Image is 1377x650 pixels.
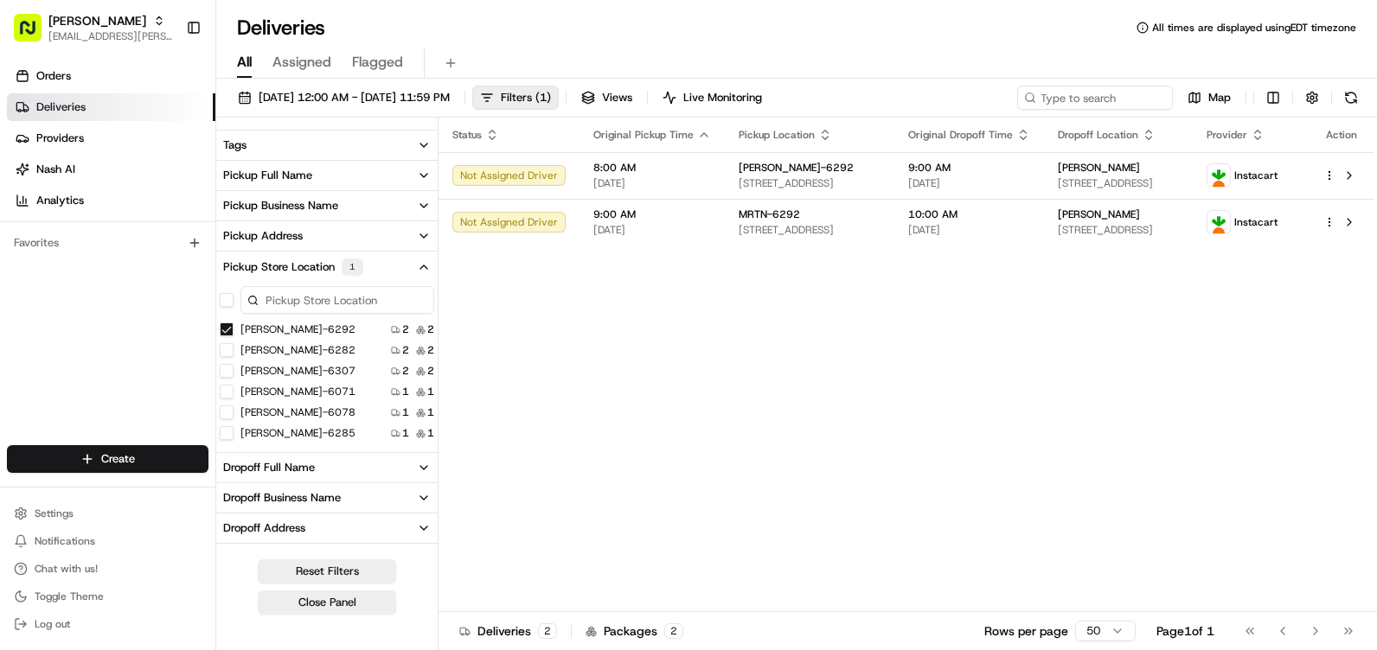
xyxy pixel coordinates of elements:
span: 9:00 AM [908,161,1030,175]
span: Chat with us! [35,562,98,576]
span: Original Dropoff Time [908,128,1013,142]
span: 1 [427,405,434,419]
span: 1 [402,385,409,398]
span: 2 [402,322,409,336]
div: 1 [342,258,363,276]
div: Start new chat [59,165,284,182]
span: 2 [402,364,409,378]
input: Clear [45,112,285,130]
img: Nash [17,17,52,52]
span: [PERSON_NAME] [48,12,146,29]
a: Powered byPylon [122,292,209,306]
input: Type to search [1017,86,1173,110]
span: All times are displayed using EDT timezone [1152,21,1356,35]
button: Pickup Address [216,221,438,251]
span: All [237,52,252,73]
button: Create [7,445,208,473]
button: Settings [7,501,208,526]
img: profile_instacart_ahold_partner.png [1207,164,1230,187]
a: 📗Knowledge Base [10,244,139,275]
span: Create [101,451,135,467]
span: Views [602,90,632,105]
button: Filters(1) [472,86,559,110]
span: [DATE] 12:00 AM - [DATE] 11:59 PM [259,90,450,105]
span: [STREET_ADDRESS] [1058,176,1179,190]
div: Deliveries [459,622,557,640]
span: Live Monitoring [683,90,762,105]
button: Dropoff Business Name [216,483,438,513]
span: Pylon [172,293,209,306]
span: 1 [402,405,409,419]
div: Dropoff Store Location [223,551,337,566]
button: Pickup Store Location1 [216,252,438,283]
span: 8:00 AM [593,161,711,175]
button: [PERSON_NAME][EMAIL_ADDRESS][PERSON_NAME][DOMAIN_NAME] [7,7,179,48]
div: Dropoff Address [223,520,305,536]
div: Packages [586,622,683,640]
div: Dropoff Full Name [223,460,315,475]
button: Tags [216,131,438,160]
span: 10:00 AM [908,207,1030,221]
span: Instacart [1234,215,1278,229]
span: 9:00 AM [593,207,711,221]
div: Pickup Address [223,228,303,244]
button: Close Panel [258,590,396,615]
span: [PERSON_NAME]-6292 [739,161,854,175]
span: 1 [402,426,409,440]
a: 💻API Documentation [139,244,285,275]
button: Start new chat [294,170,315,191]
label: [PERSON_NAME]-6071 [240,385,355,398]
button: Log out [7,612,208,636]
span: [DATE] [908,176,1030,190]
h1: Deliveries [237,14,325,41]
div: 💻 [146,252,160,266]
span: Status [452,128,482,142]
span: [EMAIL_ADDRESS][PERSON_NAME][DOMAIN_NAME] [48,29,172,43]
span: Deliveries [36,99,86,115]
span: Nash AI [36,162,75,177]
span: Knowledge Base [35,251,132,268]
div: We're available if you need us! [59,182,219,196]
div: Action [1323,128,1360,142]
span: API Documentation [163,251,278,268]
span: 2 [427,364,434,378]
input: Pickup Store Location [240,286,434,314]
button: Views [573,86,640,110]
span: [STREET_ADDRESS] [739,176,881,190]
div: Dropoff Business Name [223,490,341,506]
button: [DATE] 12:00 AM - [DATE] 11:59 PM [230,86,458,110]
div: Tags [223,137,247,153]
span: MRTN-6292 [739,207,800,221]
span: Filters [501,90,551,105]
span: Orders [36,68,71,84]
img: profile_instacart_ahold_partner.png [1207,211,1230,233]
div: Pickup Full Name [223,168,312,183]
span: [PERSON_NAME] [1058,207,1140,221]
button: Refresh [1339,86,1363,110]
a: Orders [7,62,215,90]
button: Notifications [7,529,208,553]
span: [DATE] [593,176,711,190]
label: [PERSON_NAME]-6078 [240,405,355,419]
p: Rows per page [984,622,1068,640]
span: [STREET_ADDRESS] [1058,223,1179,237]
span: Flagged [352,52,403,73]
div: Pickup Business Name [223,198,338,213]
div: Page 1 of 1 [1156,622,1214,640]
span: Assigned [272,52,331,73]
button: Dropoff Address [216,513,438,543]
button: Reset Filters [258,559,396,583]
span: Log out [35,617,70,631]
button: Pickup Business Name [216,191,438,220]
span: Map [1208,90,1231,105]
button: Dropoff Full Name [216,453,438,482]
img: 1736555255976-a54dd68f-1ca7-489b-9aae-adbdc363a1c4 [17,165,48,196]
button: Toggle Theme [7,584,208,609]
a: Deliveries [7,93,215,121]
label: [PERSON_NAME]-6307 [240,364,355,378]
a: Nash AI [7,156,215,183]
span: [STREET_ADDRESS] [739,223,881,237]
span: Notifications [35,534,95,548]
span: Toggle Theme [35,589,104,603]
span: [PERSON_NAME] [1058,161,1140,175]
